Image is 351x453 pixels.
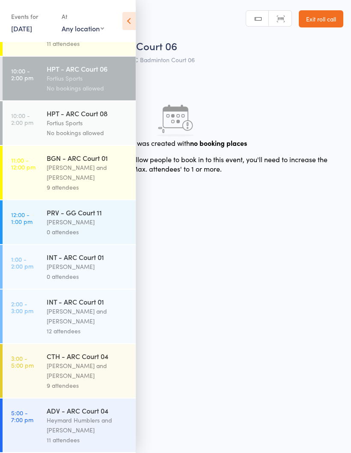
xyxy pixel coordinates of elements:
div: 11 attendees [47,39,128,48]
div: HPT - ARC Court 08 [47,109,128,118]
div: At [62,9,104,24]
div: 0 attendees [47,272,128,281]
div: [PERSON_NAME] and [PERSON_NAME] [47,163,128,182]
div: 0 attendees [47,227,128,237]
div: Heymard Humblers and [PERSON_NAME] [47,415,128,435]
time: 11:00 - 12:00 pm [11,157,36,170]
div: PRV - GG Court 11 [47,208,128,217]
time: 10:00 - 2:00 pm [11,112,33,126]
a: 10:00 -2:00 pmHPT - ARC Court 08Fortius SportsNo bookings allowed [3,101,136,145]
a: 5:00 -7:00 pmADV - ARC Court 04Heymard Humblers and [PERSON_NAME]11 attendees [3,399,136,452]
time: 12:00 - 1:00 pm [11,211,33,225]
div: [PERSON_NAME] and [PERSON_NAME] [47,361,128,381]
div: 11 attendees [47,435,128,445]
div: ADV - ARC Court 04 [47,406,128,415]
div: [PERSON_NAME] and [PERSON_NAME] [47,306,128,326]
div: Events for [11,9,53,24]
time: 3:00 - 5:00 pm [11,355,34,368]
div: 9 attendees [47,381,128,390]
div: [PERSON_NAME] [47,262,128,272]
div: INT - ARC Court 01 [47,252,128,262]
time: 5:00 - 7:00 pm [11,409,33,423]
time: 2:00 - 3:00 pm [11,300,33,314]
a: 11:00 -12:00 pmBGN - ARC Court 01[PERSON_NAME] and [PERSON_NAME]9 attendees [3,146,136,199]
div: 12 attendees [47,326,128,336]
div: No bookings allowed [47,128,128,138]
a: 1:00 -2:00 pmINT - ARC Court 01[PERSON_NAME]0 attendees [3,245,136,289]
div: This event was created with [21,138,330,148]
div: No bookings allowed [47,83,128,93]
div: INT - ARC Court 01 [47,297,128,306]
a: 12:00 -1:00 pmPRV - GG Court 11[PERSON_NAME]0 attendees [3,200,136,244]
a: 3:00 -5:00 pmCTH - ARC Court 04[PERSON_NAME] and [PERSON_NAME]9 attendees [3,344,136,398]
div: 9 attendees [47,182,128,192]
div: Fortius Sports [47,118,128,128]
time: 10:00 - 2:00 pm [11,67,33,81]
a: 10:00 -2:00 pmHPT - ARC Court 06Fortius SportsNo bookings allowed [3,57,136,100]
a: Exit roll call [299,10,343,27]
div: BGN - ARC Court 01 [47,153,128,163]
a: [DATE] [11,24,32,33]
div: HPT - ARC Court 06 [47,64,128,73]
div: [PERSON_NAME] [47,217,128,227]
time: 1:00 - 2:00 pm [11,256,33,269]
div: CTH - ARC Court 04 [47,351,128,361]
div: Any location [62,24,104,33]
p: If you would like to add people, or allow people to book in to this event, you'll need to increas... [21,154,330,173]
a: 2:00 -3:00 pmINT - ARC Court 01[PERSON_NAME] and [PERSON_NAME]12 attendees [3,290,136,343]
div: Fortius Sports [47,73,128,83]
strong: no booking places [190,138,247,148]
span: ARC Badminton Court 06 [126,55,195,64]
